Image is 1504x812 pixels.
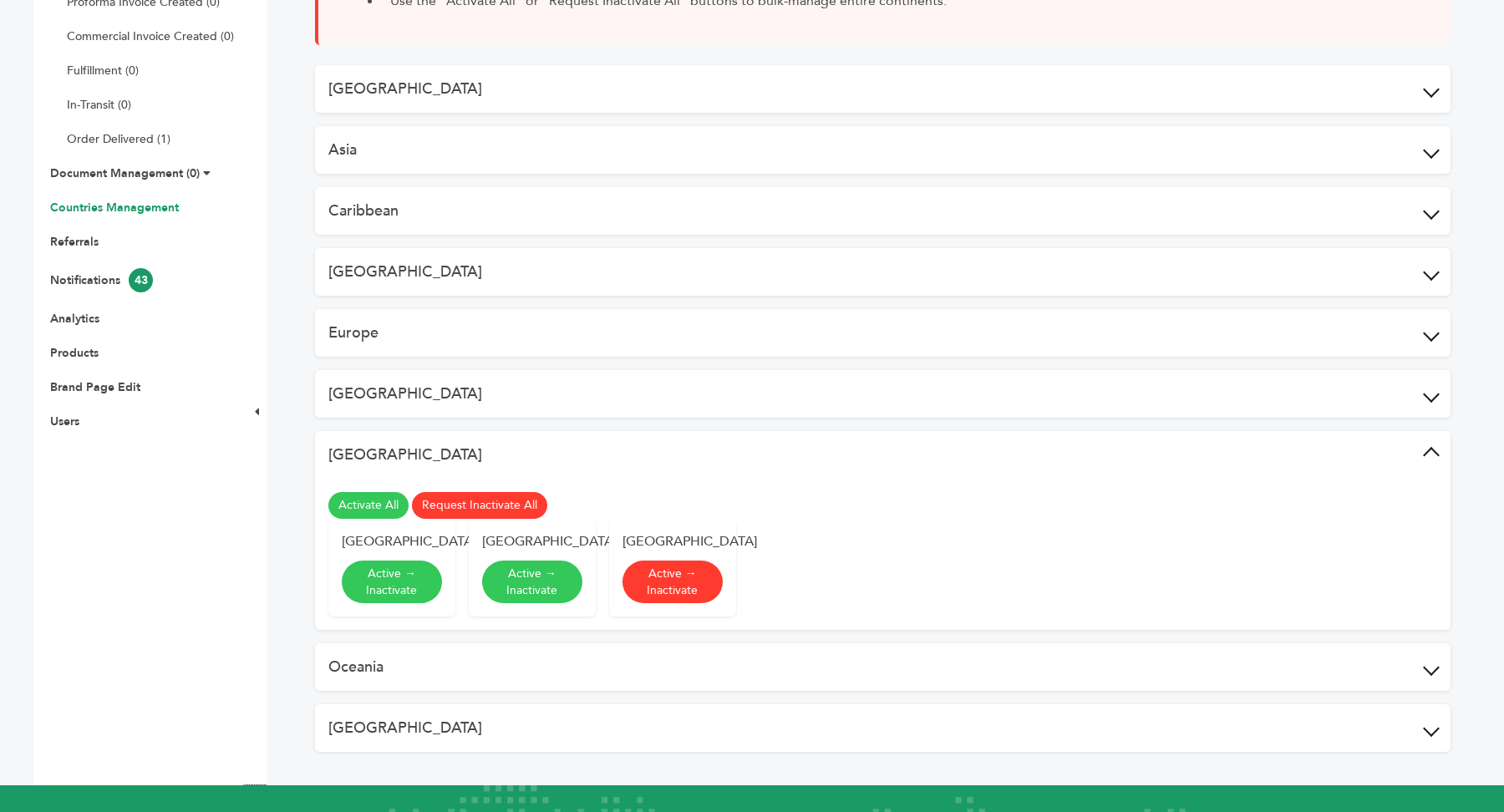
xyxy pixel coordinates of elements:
[315,126,1451,174] button: Asia
[50,272,153,288] a: Notifications43
[622,532,723,551] div: [GEOGRAPHIC_DATA]
[315,370,1451,418] button: [GEOGRAPHIC_DATA]
[342,561,442,603] a: Active → Inactivate
[50,165,200,181] a: Document Management (0)
[315,65,1451,113] button: [GEOGRAPHIC_DATA]
[50,414,79,429] a: Users
[482,561,582,603] a: Active → Inactivate
[50,379,140,395] a: Brand Page Edit
[315,248,1451,296] button: [GEOGRAPHIC_DATA]
[315,643,1451,691] button: Oceania
[342,532,442,551] div: [GEOGRAPHIC_DATA]
[315,431,1451,479] button: [GEOGRAPHIC_DATA]
[328,492,409,519] a: Activate All
[50,200,179,216] a: Countries Management
[622,561,723,603] a: Active → Inactivate
[482,532,582,551] div: [GEOGRAPHIC_DATA]
[315,704,1451,752] button: [GEOGRAPHIC_DATA]
[129,268,153,292] span: 43
[67,131,170,147] a: Order Delivered (1)
[50,311,99,327] a: Analytics
[412,492,547,519] a: Request Inactivate All
[315,187,1451,235] button: Caribbean
[67,63,139,79] a: Fulfillment (0)
[315,309,1451,357] button: Europe
[67,97,131,113] a: In-Transit (0)
[50,234,99,250] a: Referrals
[67,28,234,44] a: Commercial Invoice Created (0)
[50,345,99,361] a: Products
